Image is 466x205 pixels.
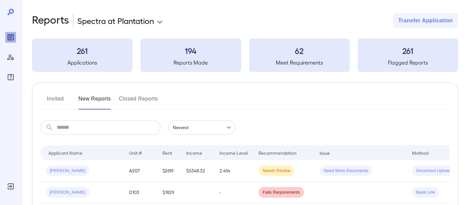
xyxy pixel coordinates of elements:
[124,160,157,182] td: A207
[119,94,158,109] button: Closed Reports
[412,149,428,157] div: Method
[140,59,241,67] h5: Reports Made
[412,189,439,196] span: Bank Link
[157,160,181,182] td: $2619
[32,45,132,56] h3: 261
[186,149,202,157] div: Income
[32,59,132,67] h5: Applications
[5,52,16,63] div: Manage Users
[162,149,173,157] div: Rent
[48,149,82,157] div: Applicant Name
[249,59,350,67] h5: Meet Requirements
[32,13,69,28] h2: Reports
[78,94,111,109] button: New Reports
[259,189,304,196] span: Fails Requirements
[5,181,16,192] div: Log Out
[32,39,458,72] summary: 261Applications194Reports Made62Meet Requirements261Flagged Reports
[168,120,235,135] div: Newest
[46,189,89,196] span: [PERSON_NAME]
[181,160,214,182] td: $5348.32
[320,149,330,157] div: Issue
[412,168,455,174] span: Document Upload
[393,13,458,28] button: Transfer Application
[5,32,16,43] div: Reports
[214,182,253,203] td: -
[5,72,16,83] div: FAQ
[46,168,89,174] span: [PERSON_NAME]
[129,149,142,157] div: Unit #
[124,182,157,203] td: D103
[358,59,458,67] h5: Flagged Reports
[259,168,295,174] span: Needs Review
[77,15,154,26] p: Spectra at Plantation
[140,45,241,56] h3: 194
[219,149,248,157] div: Income Level
[249,45,350,56] h3: 62
[40,94,70,109] button: Invited
[358,45,458,56] h3: 261
[320,168,372,174] span: Need More Documents
[157,182,181,203] td: $1829
[214,160,253,182] td: 2.49x
[259,149,297,157] div: Recommendation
